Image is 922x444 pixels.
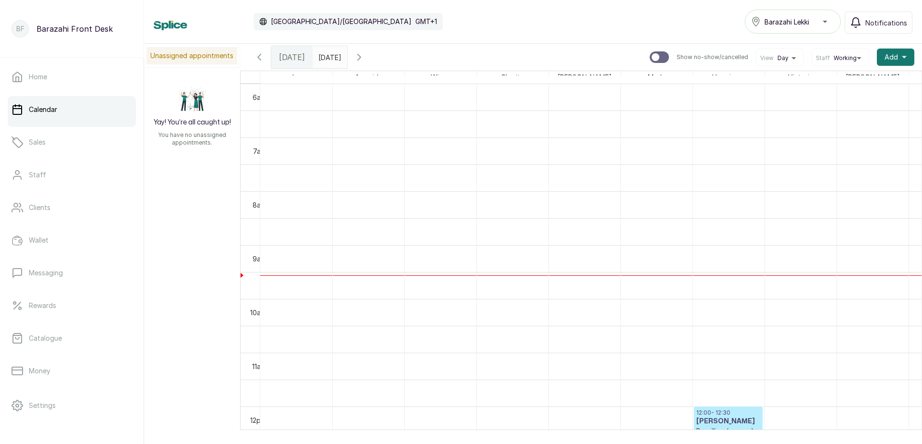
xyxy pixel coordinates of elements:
p: Calendar [29,105,57,114]
span: [PERSON_NAME] [844,71,902,83]
p: Barazahi Front Desk [36,23,113,35]
div: 7am [251,146,268,156]
p: Sales [29,137,46,147]
p: 12:00 - 12:30 [696,409,760,417]
span: Happiness [710,71,747,83]
h2: Yay! You’re all caught up! [154,118,231,127]
span: Made [646,71,667,83]
span: Add [885,52,898,62]
a: Money [8,358,136,384]
div: 9am [251,254,268,264]
span: View [760,54,774,62]
div: 8am [251,200,268,210]
a: Sales [8,129,136,156]
button: ViewDay [760,54,800,62]
div: 10am [248,308,268,318]
p: Clients [29,203,50,212]
p: Wallet [29,235,49,245]
p: Rewards [29,301,56,310]
p: Show no-show/cancelled [677,53,748,61]
p: Messaging [29,268,63,278]
a: Home [8,63,136,90]
div: 6am [251,92,268,102]
a: Clients [8,194,136,221]
a: Settings [8,392,136,419]
span: Victoria [786,71,815,83]
p: You have no unassigned appointments. [150,131,234,147]
span: [DATE] [279,51,305,63]
span: Ayomide [353,71,384,83]
span: Charity [499,71,526,83]
a: Calendar [8,96,136,123]
span: Wizzy [429,71,452,83]
a: Staff [8,161,136,188]
button: Add [877,49,914,66]
div: [DATE] [271,46,313,68]
span: Joy [288,71,304,83]
p: Money [29,366,50,376]
h3: [PERSON_NAME] [696,417,760,426]
a: Rewards [8,292,136,319]
p: Settings [29,401,56,410]
span: Notifications [865,18,907,28]
button: Barazahi Lekki [745,10,841,34]
span: Barazahi Lekki [764,17,809,27]
div: 11am [250,361,268,371]
span: Day [777,54,789,62]
p: Brazillian (women) [696,426,760,436]
div: 12pm [248,415,268,425]
p: Catalogue [29,333,62,343]
p: GMT+1 [415,17,437,26]
button: StaffWorking [816,54,865,62]
p: Unassigned appointments [146,47,237,64]
a: Catalogue [8,325,136,352]
span: Staff [816,54,830,62]
p: Staff [29,170,46,180]
a: Wallet [8,227,136,254]
span: Working [834,54,857,62]
button: Notifications [845,12,912,34]
p: BF [16,24,24,34]
a: Messaging [8,259,136,286]
p: Home [29,72,47,82]
span: [PERSON_NAME] [556,71,614,83]
p: [GEOGRAPHIC_DATA]/[GEOGRAPHIC_DATA] [271,17,412,26]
